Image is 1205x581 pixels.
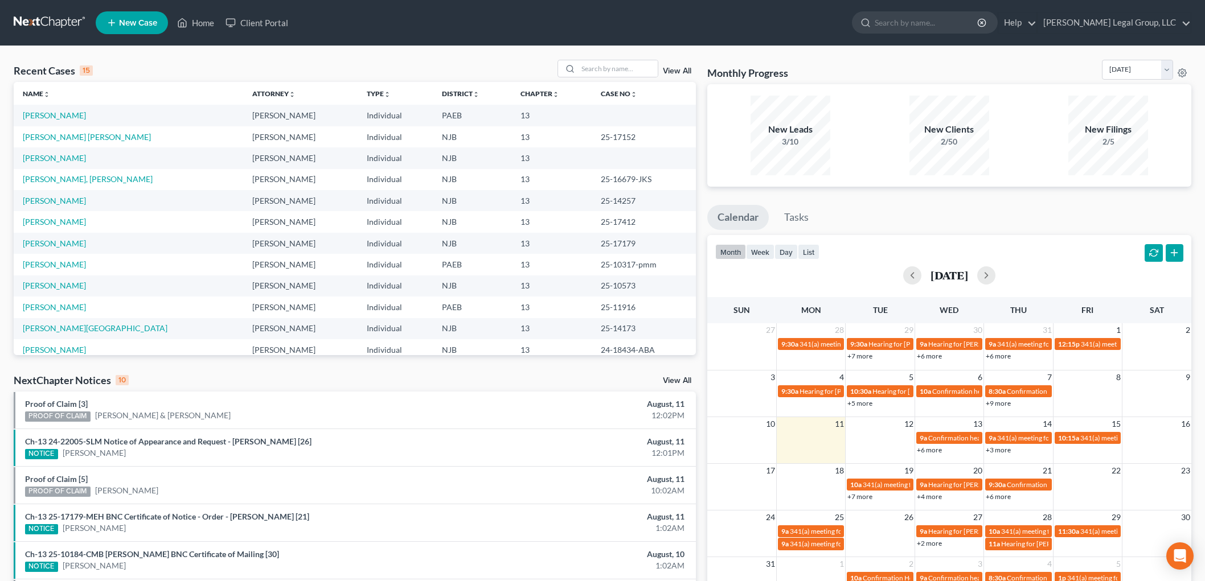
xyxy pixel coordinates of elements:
span: 17 [765,464,776,477]
td: [PERSON_NAME] [243,147,358,168]
div: Recent Cases [14,64,93,77]
span: Confirmation hearing for Kateava [PERSON_NAME] [928,434,1083,442]
span: New Case [119,19,157,27]
td: [PERSON_NAME] [243,318,358,339]
button: day [774,244,798,259]
td: Individual [358,190,433,211]
a: Districtunfold_more [442,89,479,98]
td: PAEB [433,105,511,126]
td: [PERSON_NAME] [243,105,358,126]
td: 13 [511,147,592,168]
div: August, 11 [472,511,685,522]
td: NJB [433,339,511,360]
td: 13 [511,275,592,296]
div: NOTICE [25,562,58,572]
td: 25-14173 [592,318,696,339]
span: 341(a) meeting for [PERSON_NAME] [1080,434,1190,442]
span: 10a [850,480,862,489]
i: unfold_more [552,91,559,98]
a: +6 more [917,446,942,454]
span: 10:15a [1058,434,1079,442]
div: PROOF OF CLAIM [25,411,91,422]
h3: Monthly Progress [707,66,788,80]
i: unfold_more [473,91,479,98]
span: 7 [1046,370,1053,384]
span: 28 [834,323,845,337]
span: 26 [903,510,915,524]
a: Ch-13 24-22005-SLM Notice of Appearance and Request - [PERSON_NAME] [26] [25,436,312,446]
span: 9:30a [989,480,1006,489]
span: 4 [1046,557,1053,571]
span: 1 [1115,323,1122,337]
span: 10a [920,387,931,395]
a: +6 more [986,492,1011,501]
span: 6 [977,370,983,384]
a: +3 more [986,446,1011,454]
td: 25-14257 [592,190,696,211]
a: +6 more [986,352,1011,360]
span: Hearing for [PERSON_NAME] [928,527,1017,535]
td: Individual [358,105,433,126]
span: 29 [1110,510,1122,524]
span: 15 [1110,417,1122,431]
td: 25-10573 [592,275,696,296]
div: NextChapter Notices [14,373,129,387]
span: 5 [1115,557,1122,571]
i: unfold_more [289,91,296,98]
span: 2 [1184,323,1191,337]
button: month [715,244,746,259]
span: 9a [920,527,927,535]
a: Typeunfold_more [367,89,391,98]
td: [PERSON_NAME] [243,126,358,147]
a: [PERSON_NAME] [95,485,158,496]
span: 18 [834,464,845,477]
td: [PERSON_NAME] [243,339,358,360]
div: New Leads [751,123,830,136]
span: 10:30a [850,387,871,395]
span: 5 [908,370,915,384]
a: Ch-13 25-17179-MEH BNC Certificate of Notice - Order - [PERSON_NAME] [21] [25,512,309,521]
button: week [746,244,774,259]
i: unfold_more [630,91,637,98]
a: [PERSON_NAME] Legal Group, LLC [1038,13,1191,33]
span: 12 [903,417,915,431]
h2: [DATE] [931,269,968,281]
td: Individual [358,318,433,339]
span: Confirmation Hearing for [PERSON_NAME] [1007,480,1137,489]
span: Hearing for [PERSON_NAME][US_STATE] and [PERSON_NAME][US_STATE] [928,480,1154,489]
td: Individual [358,296,433,318]
a: [PERSON_NAME] [63,522,126,534]
td: [PERSON_NAME] [243,296,358,318]
span: 22 [1110,464,1122,477]
a: [PERSON_NAME] [23,345,86,355]
a: [PERSON_NAME] [23,217,86,226]
div: 1:02AM [472,522,685,534]
a: Client Portal [220,13,294,33]
span: Hearing for [PERSON_NAME] [800,387,888,395]
span: 31 [1042,323,1053,337]
div: August, 11 [472,473,685,485]
td: 13 [511,190,592,211]
span: 8:30a [989,387,1006,395]
a: [PERSON_NAME] & [PERSON_NAME] [95,410,231,421]
td: 13 [511,254,592,275]
span: Confirmation hearing for [PERSON_NAME] [1007,387,1136,395]
a: [PERSON_NAME] [23,238,86,248]
div: 2/5 [1068,136,1148,147]
span: 9a [920,434,927,442]
td: Individual [358,275,433,296]
span: Thu [1010,305,1027,315]
span: 9 [1184,370,1191,384]
a: View All [663,67,691,75]
td: NJB [433,233,511,254]
span: Mon [801,305,821,315]
span: 11 [834,417,845,431]
td: [PERSON_NAME] [243,275,358,296]
div: August, 11 [472,436,685,447]
div: 10 [116,375,129,385]
span: 10a [989,527,1000,535]
i: unfold_more [384,91,391,98]
span: 341(a) meeting for [PERSON_NAME] [1080,527,1190,535]
span: 25 [834,510,845,524]
span: 16 [1180,417,1191,431]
